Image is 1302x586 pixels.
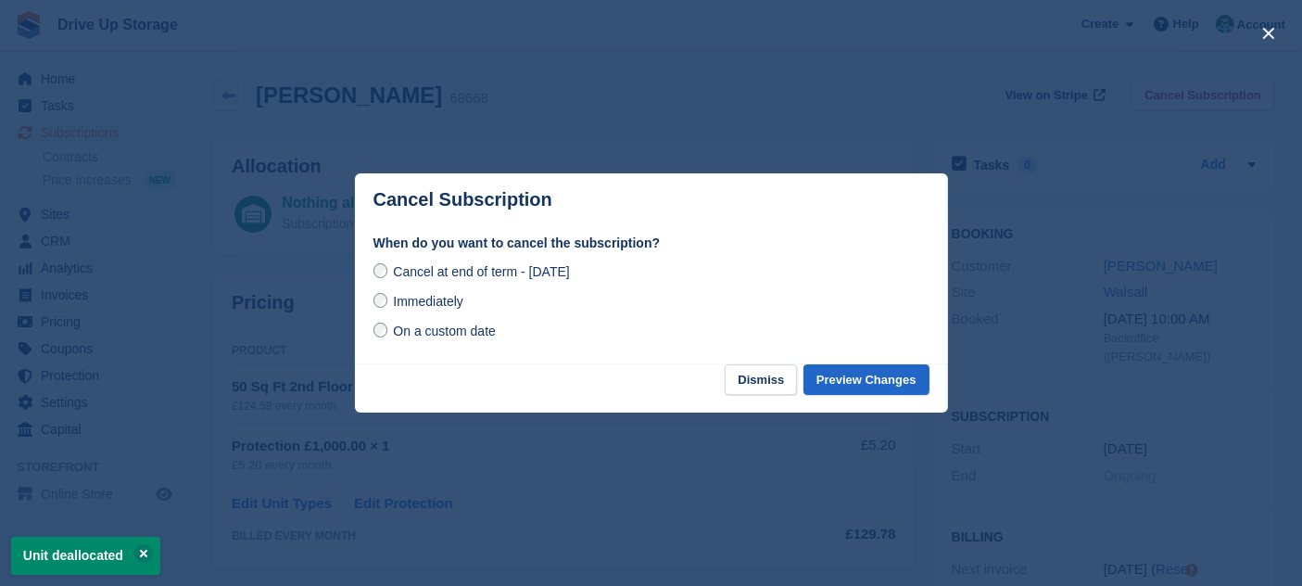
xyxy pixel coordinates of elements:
p: Cancel Subscription [373,189,552,210]
input: Immediately [373,293,388,308]
span: Immediately [393,294,462,309]
span: On a custom date [393,324,496,338]
span: Cancel at end of term - [DATE] [393,264,569,279]
p: Unit deallocated [11,537,160,575]
button: Preview Changes [803,364,929,395]
button: close [1254,19,1283,48]
input: On a custom date [373,323,388,338]
input: Cancel at end of term - [DATE] [373,263,388,278]
label: When do you want to cancel the subscription? [373,234,929,253]
button: Dismiss [725,364,797,395]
